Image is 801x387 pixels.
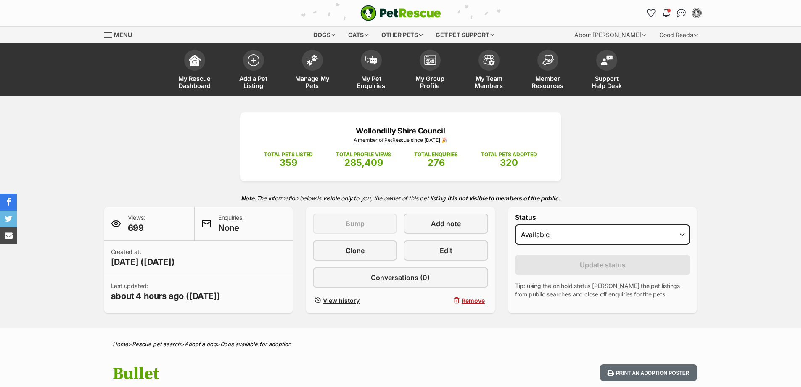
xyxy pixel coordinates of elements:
p: Last updated: [111,282,220,302]
p: The information below is visible only to you, the owner of this pet listing. [104,189,697,207]
button: Print an adoption poster [600,364,697,382]
a: Adopt a dog [185,341,217,347]
p: TOTAL PETS LISTED [264,151,313,158]
span: None [218,222,244,234]
span: Add note [431,219,461,229]
div: Cats [342,27,374,43]
a: Add note [404,214,488,234]
span: about 4 hours ago ([DATE]) [111,290,220,302]
a: Menu [104,27,138,42]
img: pet-enquiries-icon-7e3ad2cf08bfb03b45e93fb7055b45f3efa6380592205ae92323e6603595dc1f.svg [365,56,377,65]
label: Status [515,214,690,221]
a: Conversations (0) [313,267,488,288]
h1: Bullet [113,364,468,384]
p: A member of PetRescue since [DATE] 🎉 [253,136,549,144]
img: Wollondilly Shire Council profile pic [693,9,701,17]
a: View history [313,294,397,307]
a: Dogs available for adoption [220,341,291,347]
div: Other pets [375,27,428,43]
img: group-profile-icon-3fa3cf56718a62981997c0bc7e787c4b2cf8bcc04b72c1350f741eb67cf2f40e.svg [424,55,436,65]
img: team-members-icon-5396bd8760b3fe7c0b43da4ab00e1e3bb1a5d9ba89233759b79545d2d3fc5d0d.svg [483,55,495,66]
a: PetRescue [360,5,441,21]
a: Support Help Desk [577,45,636,96]
span: My Rescue Dashboard [176,75,214,89]
span: Update status [580,260,626,270]
ul: Account quick links [645,6,703,20]
p: Created at: [111,248,175,268]
p: TOTAL PETS ADOPTED [481,151,537,158]
a: My Team Members [460,45,518,96]
strong: Note: [241,195,256,202]
span: Bump [346,219,365,229]
img: logo-e224e6f780fb5917bec1dbf3a21bbac754714ae5b6737aabdf751b685950b380.svg [360,5,441,21]
span: My Team Members [470,75,508,89]
span: Member Resources [529,75,567,89]
a: Home [113,341,128,347]
span: Add a Pet Listing [235,75,272,89]
span: Manage My Pets [293,75,331,89]
a: Favourites [645,6,658,20]
a: Edit [404,240,488,261]
img: notifications-46538b983faf8c2785f20acdc204bb7945ddae34d4c08c2a6579f10ce5e182be.svg [663,9,669,17]
a: Member Resources [518,45,577,96]
a: My Group Profile [401,45,460,96]
img: member-resources-icon-8e73f808a243e03378d46382f2149f9095a855e16c252ad45f914b54edf8863c.svg [542,54,554,66]
p: TOTAL PROFILE VIEWS [336,151,391,158]
a: Clone [313,240,397,261]
button: My account [690,6,703,20]
span: Menu [114,31,132,38]
img: dashboard-icon-eb2f2d2d3e046f16d808141f083e7271f6b2e854fb5c12c21221c1fb7104beca.svg [189,54,201,66]
img: help-desk-icon-fdf02630f3aa405de69fd3d07c3f3aa587a6932b1a1747fa1d2bba05be0121f9.svg [601,55,613,65]
p: Wollondilly Shire Council [253,125,549,136]
a: Rescue pet search [132,341,181,347]
div: > > > [92,341,710,347]
button: Update status [515,255,690,275]
span: View history [323,296,360,305]
span: 276 [428,157,445,168]
a: My Pet Enquiries [342,45,401,96]
a: Add a Pet Listing [224,45,283,96]
button: Bump [313,214,397,234]
span: My Pet Enquiries [352,75,390,89]
p: Views: [128,214,145,234]
strong: It is not visible to members of the public. [447,195,560,202]
span: Support Help Desk [588,75,626,89]
span: 699 [128,222,145,234]
p: TOTAL ENQUIRIES [414,151,457,158]
p: Tip: using the on hold status [PERSON_NAME] the pet listings from public searches and close off e... [515,282,690,299]
span: My Group Profile [411,75,449,89]
div: About [PERSON_NAME] [568,27,652,43]
img: manage-my-pets-icon-02211641906a0b7f246fdf0571729dbe1e7629f14944591b6c1af311fb30b64b.svg [307,55,318,66]
div: Get pet support [430,27,500,43]
div: Dogs [307,27,341,43]
span: 320 [500,157,518,168]
span: Clone [346,246,365,256]
a: My Rescue Dashboard [165,45,224,96]
span: Edit [440,246,452,256]
span: 285,409 [344,157,383,168]
span: Conversations (0) [371,272,430,283]
a: Conversations [675,6,688,20]
div: Good Reads [653,27,703,43]
button: Notifications [660,6,673,20]
img: chat-41dd97257d64d25036548639549fe6c8038ab92f7586957e7f3b1b290dea8141.svg [677,9,686,17]
img: add-pet-listing-icon-0afa8454b4691262ce3f59096e99ab1cd57d4a30225e0717b998d2c9b9846f56.svg [248,54,259,66]
button: Remove [404,294,488,307]
p: Enquiries: [218,214,244,234]
span: Remove [462,296,485,305]
a: Manage My Pets [283,45,342,96]
span: [DATE] ([DATE]) [111,256,175,268]
span: 359 [280,157,297,168]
